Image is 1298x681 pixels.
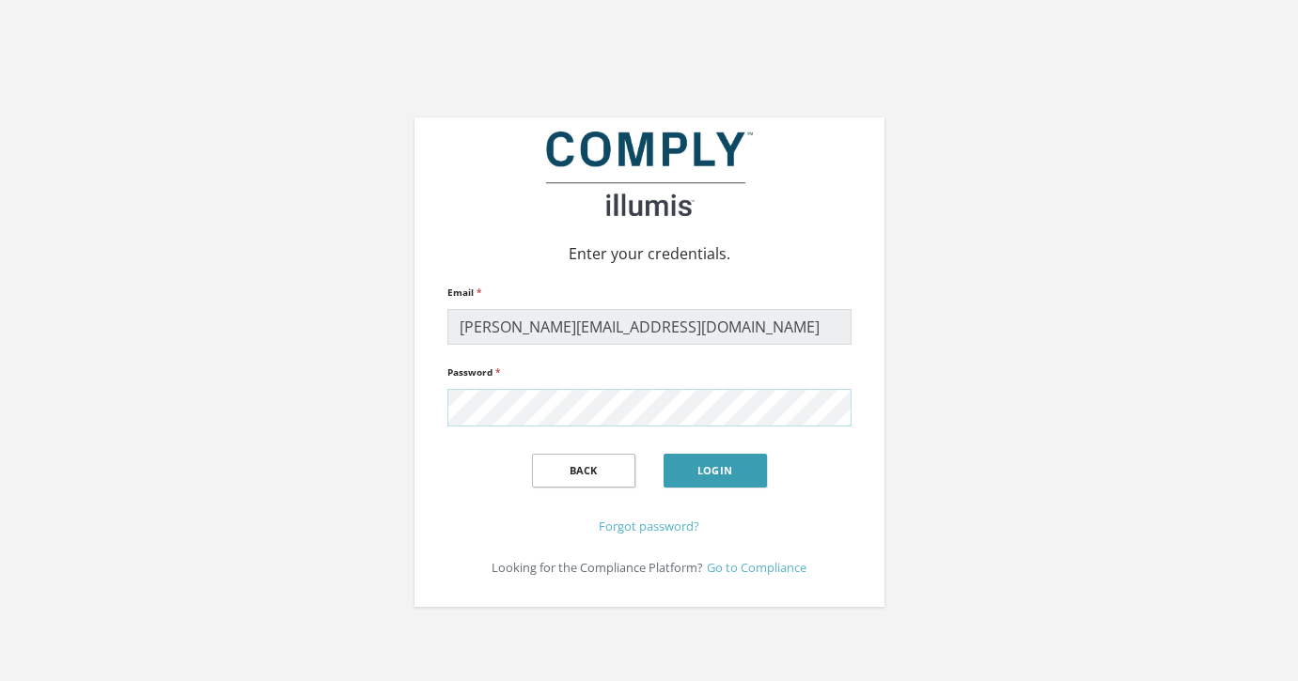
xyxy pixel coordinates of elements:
button: Login [664,454,767,488]
a: Forgot password? [599,518,699,534]
small: Looking for the Compliance Platform? [492,559,703,576]
button: Back [532,454,635,488]
a: Go to Compliance [707,559,806,576]
p: Enter your credentials. [429,242,870,265]
label: Password [447,360,500,385]
img: illumis [546,132,753,216]
label: Email [447,280,481,305]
